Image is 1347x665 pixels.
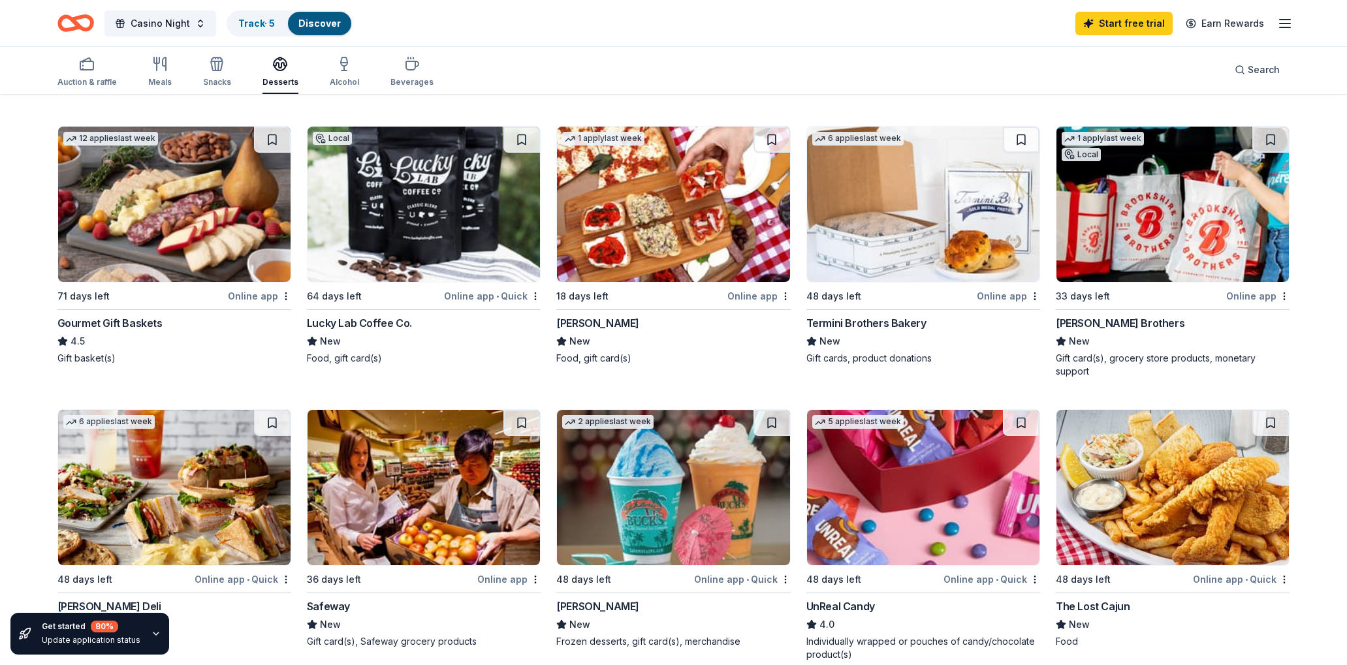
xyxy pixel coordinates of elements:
[307,288,362,304] div: 64 days left
[806,126,1040,365] a: Image for Termini Brothers Bakery6 applieslast week48 days leftOnline appTermini Brothers BakeryN...
[806,288,861,304] div: 48 days left
[812,415,904,429] div: 5 applies last week
[57,352,291,365] div: Gift basket(s)
[562,415,654,429] div: 2 applies last week
[57,77,117,87] div: Auction & raffle
[1056,572,1111,587] div: 48 days left
[1056,635,1290,648] div: Food
[727,288,791,304] div: Online app
[569,333,590,349] span: New
[57,288,110,304] div: 71 days left
[42,635,140,645] div: Update application status
[57,315,163,331] div: Gourmet Gift Baskets
[1056,127,1289,282] img: Image for Brookshire Brothers
[390,77,434,87] div: Beverages
[806,352,1040,365] div: Gift cards, product donations
[203,51,231,94] button: Snacks
[57,598,161,614] div: [PERSON_NAME] Deli
[307,572,361,587] div: 36 days left
[307,635,541,648] div: Gift card(s), Safeway grocery products
[556,635,790,648] div: Frozen desserts, gift card(s), merchandise
[71,333,85,349] span: 4.5
[1193,571,1290,587] div: Online app Quick
[1056,126,1290,378] a: Image for Brookshire Brothers1 applylast weekLocal33 days leftOnline app[PERSON_NAME] BrothersNew...
[806,409,1040,661] a: Image for UnReal Candy5 applieslast week48 days leftOnline app•QuickUnReal Candy4.0Individually w...
[307,409,541,648] a: Image for Safeway36 days leftOnline appSafewayNewGift card(s), Safeway grocery products
[556,598,639,614] div: [PERSON_NAME]
[977,288,1040,304] div: Online app
[996,574,998,585] span: •
[57,572,112,587] div: 48 days left
[1069,333,1090,349] span: New
[1056,288,1110,304] div: 33 days left
[807,127,1039,282] img: Image for Termini Brothers Bakery
[812,132,904,146] div: 6 applies last week
[746,574,749,585] span: •
[806,598,875,614] div: UnReal Candy
[320,617,341,632] span: New
[320,333,341,349] span: New
[556,288,609,304] div: 18 days left
[807,410,1039,565] img: Image for UnReal Candy
[806,315,927,331] div: Termini Brothers Bakery
[298,18,341,29] a: Discover
[556,409,790,648] a: Image for Bahama Buck's2 applieslast week48 days leftOnline app•Quick[PERSON_NAME]NewFrozen desse...
[1056,409,1290,648] a: Image for The Lost Cajun48 days leftOnline app•QuickThe Lost CajunNewFood
[91,621,118,632] div: 80 %
[313,132,352,145] div: Local
[390,51,434,94] button: Beverages
[806,572,861,587] div: 48 days left
[57,409,291,648] a: Image for McAlister's Deli6 applieslast week48 days leftOnline app•Quick[PERSON_NAME] DeliNewFood...
[1056,598,1130,614] div: The Lost Cajun
[444,288,541,304] div: Online app Quick
[63,132,158,146] div: 12 applies last week
[195,571,291,587] div: Online app Quick
[943,571,1040,587] div: Online app Quick
[308,410,540,565] img: Image for Safeway
[330,77,359,87] div: Alcohol
[57,126,291,365] a: Image for Gourmet Gift Baskets12 applieslast week71 days leftOnline appGourmet Gift Baskets4.5Gif...
[131,16,190,31] span: Casino Night
[1069,617,1090,632] span: New
[42,621,140,632] div: Get started
[1056,410,1289,565] img: Image for The Lost Cajun
[247,574,249,585] span: •
[58,127,291,282] img: Image for Gourmet Gift Baskets
[1075,12,1173,35] a: Start free trial
[556,315,639,331] div: [PERSON_NAME]
[556,352,790,365] div: Food, gift card(s)
[819,333,840,349] span: New
[556,572,611,587] div: 48 days left
[308,127,540,282] img: Image for Lucky Lab Coffee Co.
[262,51,298,94] button: Desserts
[148,51,172,94] button: Meals
[477,571,541,587] div: Online app
[557,127,789,282] img: Image for Grimaldi's
[1056,352,1290,378] div: Gift card(s), grocery store products, monetary support
[307,126,541,365] a: Image for Lucky Lab Coffee Co.Local64 days leftOnline app•QuickLucky Lab Coffee Co.NewFood, gift ...
[203,77,231,87] div: Snacks
[569,617,590,632] span: New
[227,10,353,37] button: Track· 5Discover
[262,77,298,87] div: Desserts
[104,10,216,37] button: Casino Night
[1056,315,1184,331] div: [PERSON_NAME] Brothers
[148,77,172,87] div: Meals
[556,126,790,365] a: Image for Grimaldi's1 applylast week18 days leftOnline app[PERSON_NAME]NewFood, gift card(s)
[1246,574,1248,585] span: •
[307,598,350,614] div: Safeway
[694,571,791,587] div: Online app Quick
[1062,148,1101,161] div: Local
[238,18,275,29] a: Track· 5
[330,51,359,94] button: Alcohol
[58,410,291,565] img: Image for McAlister's Deli
[819,617,834,632] span: 4.0
[806,635,1040,661] div: Individually wrapped or pouches of candy/chocolate product(s)
[307,352,541,365] div: Food, gift card(s)
[1226,288,1290,304] div: Online app
[1062,132,1144,146] div: 1 apply last week
[496,291,499,302] span: •
[1178,12,1272,35] a: Earn Rewards
[63,415,155,429] div: 6 applies last week
[1224,57,1290,83] button: Search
